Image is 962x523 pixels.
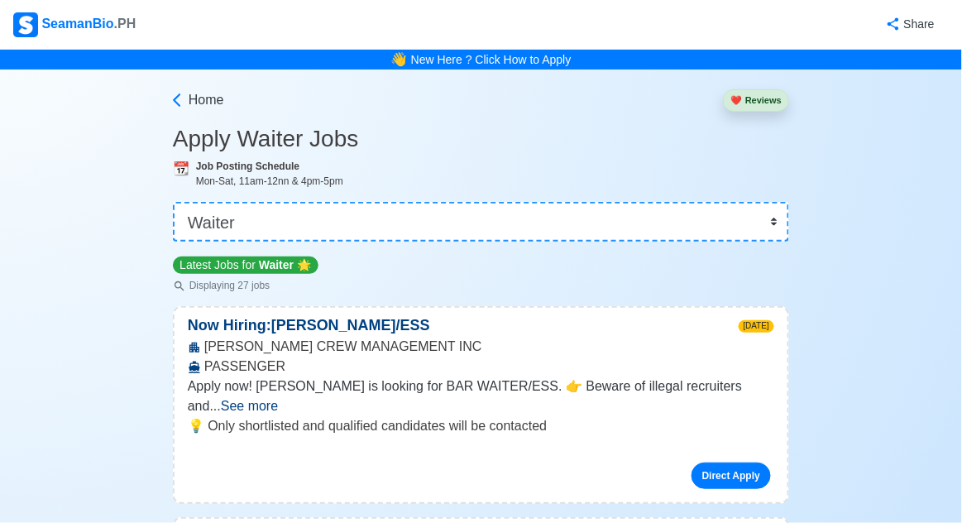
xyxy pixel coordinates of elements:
[173,161,189,175] span: calendar
[723,89,789,112] button: heartReviews
[13,12,38,37] img: Logo
[175,314,443,337] p: Now Hiring: [PERSON_NAME]/ESS
[173,125,789,153] h3: Apply Waiter Jobs
[189,90,224,110] span: Home
[196,161,299,172] b: Job Posting Schedule
[210,399,279,413] span: ...
[169,90,224,110] a: Home
[188,416,774,436] p: 💡 Only shortlisted and qualified candidates will be contacted
[411,53,572,66] a: New Here ? Click How to Apply
[13,12,136,37] div: SeamanBio
[221,399,278,413] span: See more
[259,258,294,271] span: Waiter
[196,174,789,189] div: Mon-Sat, 11am-12nn & 4pm-5pm
[173,257,318,274] p: Latest Jobs for
[114,17,136,31] span: .PH
[188,379,742,413] span: Apply now! [PERSON_NAME] is looking for BAR WAITER/ESS. 👉 Beware of illegal recruiters and
[692,463,771,489] a: Direct Apply
[173,278,318,293] p: Displaying 27 jobs
[175,337,787,377] div: [PERSON_NAME] CREW MANAGEMENT INC PASSENGER
[390,49,409,70] span: bell
[739,320,774,333] span: [DATE]
[869,8,949,41] button: Share
[730,95,742,105] span: heart
[297,258,311,271] span: star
